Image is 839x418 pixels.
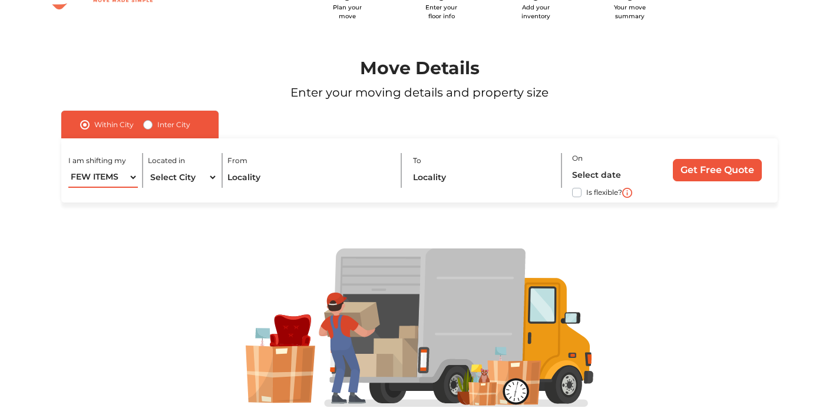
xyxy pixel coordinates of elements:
label: To [413,155,421,166]
span: Enter your floor info [425,4,457,20]
span: Your move summary [614,4,646,20]
input: Locality [413,167,553,188]
label: On [572,153,583,164]
p: Enter your moving details and property size [34,84,805,101]
span: Add your inventory [521,4,550,20]
img: i [622,188,632,198]
input: Get Free Quote [673,159,762,181]
input: Locality [227,167,391,188]
input: Select date [572,165,655,185]
label: Located in [148,155,185,166]
h1: Move Details [34,58,805,79]
label: Within City [94,118,134,132]
label: Inter City [157,118,190,132]
label: Is flexible? [586,185,622,198]
span: Plan your move [333,4,362,20]
label: I am shifting my [68,155,126,166]
label: From [227,155,247,166]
